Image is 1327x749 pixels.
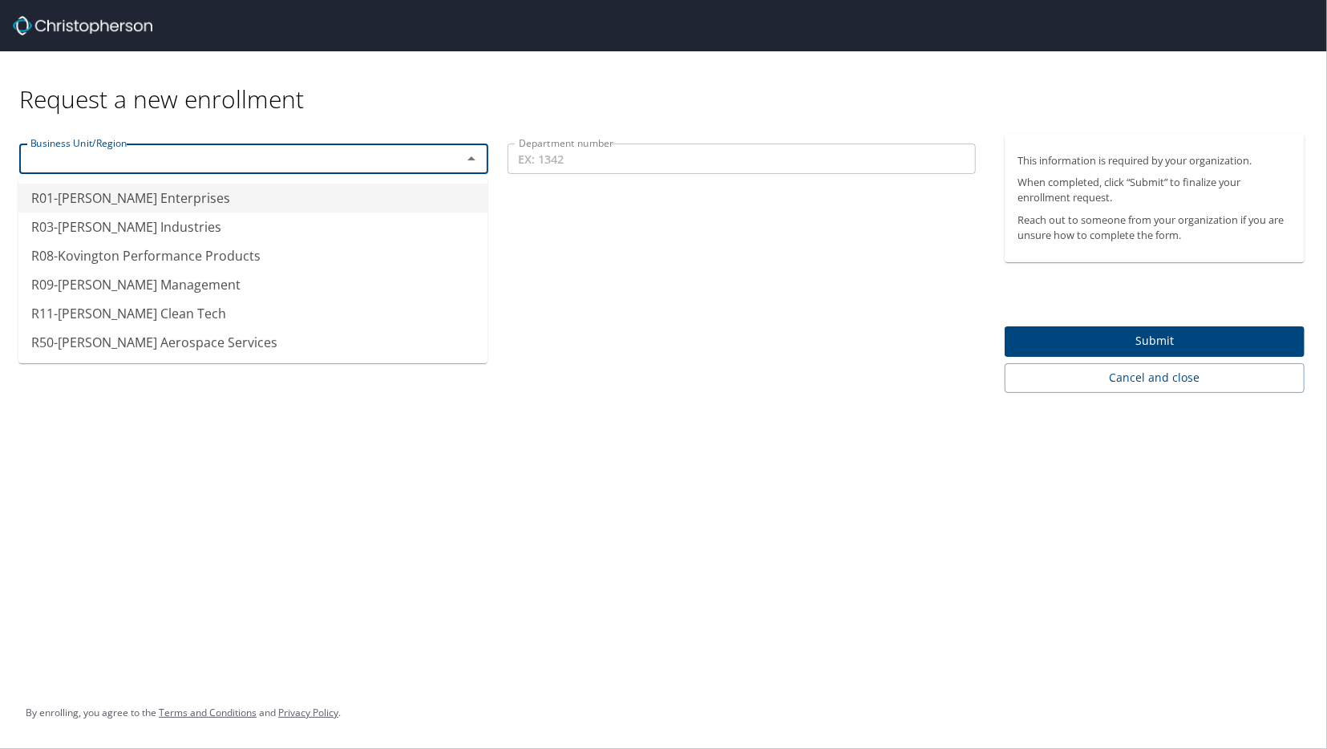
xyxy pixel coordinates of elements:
li: R01-[PERSON_NAME] Enterprises [18,184,488,213]
input: EX: 1342 [508,144,977,174]
a: Privacy Policy [278,706,338,719]
span: Submit [1018,331,1292,351]
a: Terms and Conditions [159,706,257,719]
button: Submit [1005,326,1305,358]
li: R09-[PERSON_NAME] Management [18,270,488,299]
img: cbt logo [13,16,152,35]
p: Reach out to someone from your organization if you are unsure how to complete the form. [1018,213,1292,243]
div: By enrolling, you agree to the and . [26,693,341,733]
p: When completed, click “Submit” to finalize your enrollment request. [1018,175,1292,205]
li: R50-[PERSON_NAME] Aerospace Services [18,328,488,357]
button: Close [460,148,483,170]
div: Request a new enrollment [19,51,1317,115]
span: Cancel and close [1018,368,1292,388]
button: Cancel and close [1005,363,1305,393]
p: This information is required by your organization. [1018,153,1292,168]
li: R03-[PERSON_NAME] Industries [18,213,488,241]
li: R08-Kovington Performance Products [18,241,488,270]
li: R11-[PERSON_NAME] Clean Tech [18,299,488,328]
